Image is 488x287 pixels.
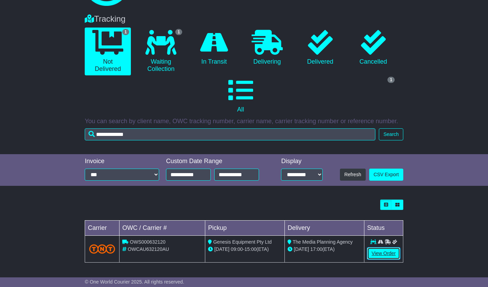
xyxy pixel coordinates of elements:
a: Delivering [244,28,290,68]
div: Tracking [81,14,407,24]
td: Pickup [205,220,285,235]
button: Search [379,128,403,140]
span: Genesis Equipment Pty Ltd [213,239,272,245]
td: Status [364,220,403,235]
span: 15:00 [245,246,257,252]
div: Invoice [85,158,159,165]
span: The Media Planning Agency [293,239,353,245]
td: Carrier [85,220,120,235]
a: 1 Waiting Collection [138,28,184,75]
span: OWS000632120 [130,239,166,245]
button: Refresh [340,169,366,181]
a: Cancelled [350,28,396,68]
a: CSV Export [369,169,403,181]
span: 09:00 [231,246,243,252]
span: 1 [387,77,395,83]
span: OWCAU632120AU [128,246,169,252]
span: [DATE] [214,246,229,252]
span: © One World Courier 2025. All rights reserved. [85,279,184,285]
a: Delivered [297,28,343,68]
span: 1 [122,29,129,35]
span: 17:00 [310,246,322,252]
a: 1 All [85,75,396,116]
td: Delivery [285,220,364,235]
a: 1 Not Delivered [85,28,131,75]
p: You can search by client name, OWC tracking number, carrier name, carrier tracking number or refe... [85,118,403,125]
div: (ETA) [288,246,361,253]
div: - (ETA) [208,246,282,253]
div: Custom Date Range [166,158,268,165]
span: [DATE] [294,246,309,252]
div: Display [281,158,323,165]
td: OWC / Carrier # [120,220,205,235]
a: View Order [367,247,400,259]
span: 1 [175,29,183,35]
img: TNT_Domestic.png [89,244,115,254]
a: In Transit [191,28,237,68]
